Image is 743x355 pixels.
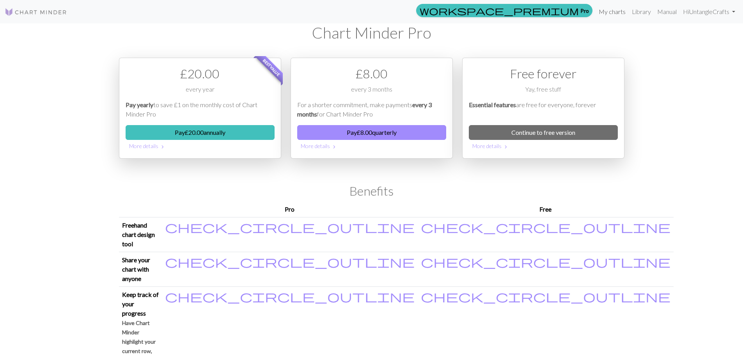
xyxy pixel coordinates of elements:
[331,143,337,151] span: chevron_right
[469,125,618,140] a: Continue to free version
[160,143,166,151] span: chevron_right
[165,289,415,304] span: check_circle_outline
[297,125,446,140] button: Pay£8.00quarterly
[297,85,446,100] div: every 3 months
[629,4,654,19] a: Library
[162,201,418,217] th: Pro
[421,255,670,268] i: Included
[462,58,624,159] div: Free option
[680,4,738,19] a: HiUntangleCrafts
[421,290,670,302] i: Included
[297,140,446,152] button: More details
[291,58,453,159] div: Payment option 2
[255,51,288,84] span: Best value
[165,255,415,268] i: Included
[126,140,275,152] button: More details
[420,5,579,16] span: workspace_premium
[126,64,275,83] div: £ 20.00
[126,125,275,140] button: Pay£20.00annually
[421,221,670,233] i: Included
[122,255,159,283] p: Share your chart with anyone
[122,221,159,249] p: Freehand chart design tool
[126,85,275,100] div: every year
[654,4,680,19] a: Manual
[165,254,415,269] span: check_circle_outline
[297,100,446,119] p: For a shorter commitment, make payments for Chart Minder Pro
[469,100,618,119] p: are free for everyone, forever
[297,64,446,83] div: £ 8.00
[165,290,415,302] i: Included
[421,289,670,304] span: check_circle_outline
[126,100,275,119] p: to save £1 on the monthly cost of Chart Minder Pro
[126,101,153,108] em: Pay yearly
[5,7,67,17] img: Logo
[418,201,674,217] th: Free
[119,184,624,198] h2: Benefits
[165,219,415,234] span: check_circle_outline
[165,221,415,233] i: Included
[119,58,281,159] div: Payment option 1
[421,219,670,234] span: check_circle_outline
[416,4,592,17] a: Pro
[596,4,629,19] a: My charts
[469,140,618,152] button: More details
[297,101,432,118] em: every 3 months
[122,290,159,318] p: Keep track of your progress
[469,64,618,83] div: Free forever
[469,85,618,100] div: Yay, free stuff
[469,101,516,108] em: Essential features
[421,254,670,269] span: check_circle_outline
[503,143,509,151] span: chevron_right
[119,23,624,42] h1: Chart Minder Pro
